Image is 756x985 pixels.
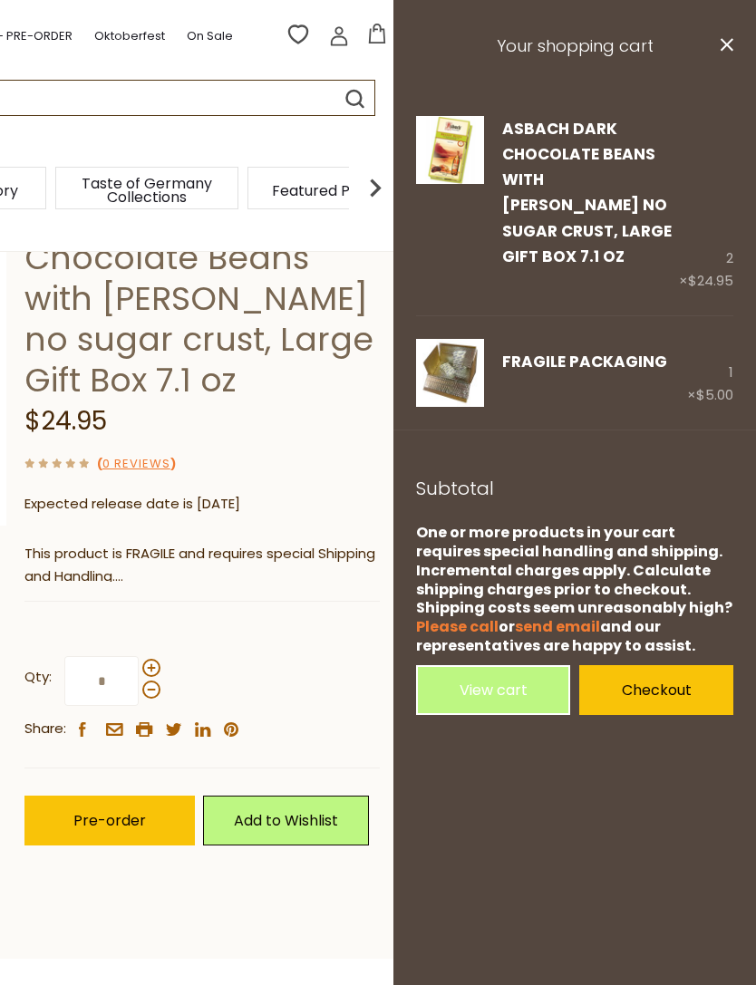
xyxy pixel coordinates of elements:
p: This product is FRAGILE and requires special Shipping and Handling. [24,543,380,588]
span: Share: [24,718,66,740]
a: Asbach Dark Chocolate Beans with [PERSON_NAME] no sugar crust, Large Gift Box 7.1 oz [502,118,672,268]
img: FRAGILE Packaging [416,339,484,407]
a: On Sale [187,26,233,46]
button: Pre-order [24,796,195,845]
img: Asbach Dark Chocolate Beans with Brandy in Large Gift Box (no sugar crust) [416,116,484,184]
a: Oktoberfest [94,26,165,46]
a: Please call [416,616,499,637]
div: One or more products in your cart requires special handling and shipping. Incremental charges app... [416,524,733,656]
a: Add to Wishlist [203,796,369,845]
div: 2 × [679,116,733,294]
a: send email [515,616,600,637]
strong: Qty: [24,666,52,689]
a: Checkout [579,665,733,715]
img: next arrow [357,169,393,206]
span: Pre-order [73,810,146,831]
p: Expected release date is [DATE] [24,493,380,516]
a: View cart [416,665,570,715]
a: Featured Products [272,184,405,198]
a: Asbach Dark Chocolate Beans with Brandy in Large Gift Box (no sugar crust) [416,116,484,294]
input: Qty: [64,656,139,706]
a: 0 Reviews [102,455,170,474]
h1: Asbach Dark Chocolate Beans with [PERSON_NAME] no sugar crust, Large Gift Box 7.1 oz [24,197,380,401]
span: ( ) [97,455,176,472]
span: $5.00 [696,385,733,404]
div: 1 × [687,339,733,407]
a: Taste of Germany Collections [74,177,219,204]
a: FRAGILE Packaging [502,351,667,372]
span: $24.95 [688,271,733,290]
span: Subtotal [416,476,494,501]
span: $24.95 [24,403,107,439]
